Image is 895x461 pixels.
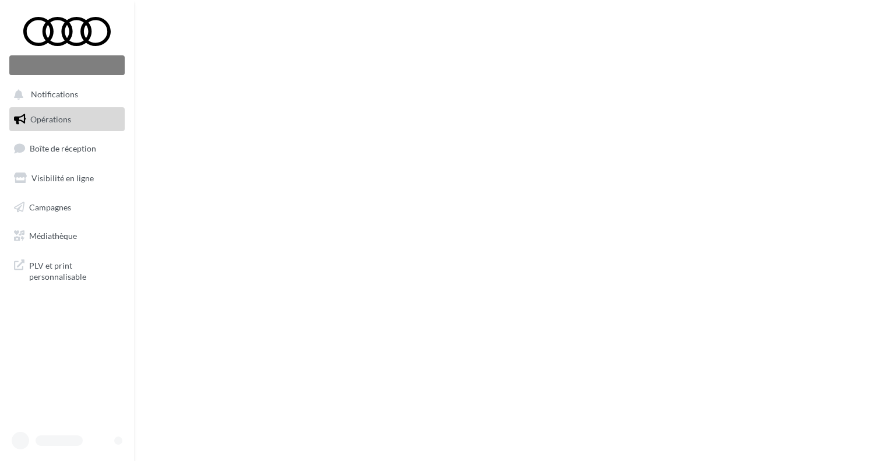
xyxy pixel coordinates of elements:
a: PLV et print personnalisable [7,253,127,287]
span: Campagnes [29,202,71,212]
span: Médiathèque [29,231,77,241]
span: Boîte de réception [30,143,96,153]
span: Notifications [31,90,78,100]
a: Visibilité en ligne [7,166,127,191]
div: Nouvelle campagne [9,55,125,75]
span: Visibilité en ligne [31,173,94,183]
a: Opérations [7,107,127,132]
a: Boîte de réception [7,136,127,161]
span: Opérations [30,114,71,124]
a: Campagnes [7,195,127,220]
a: Médiathèque [7,224,127,248]
span: PLV et print personnalisable [29,258,120,283]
